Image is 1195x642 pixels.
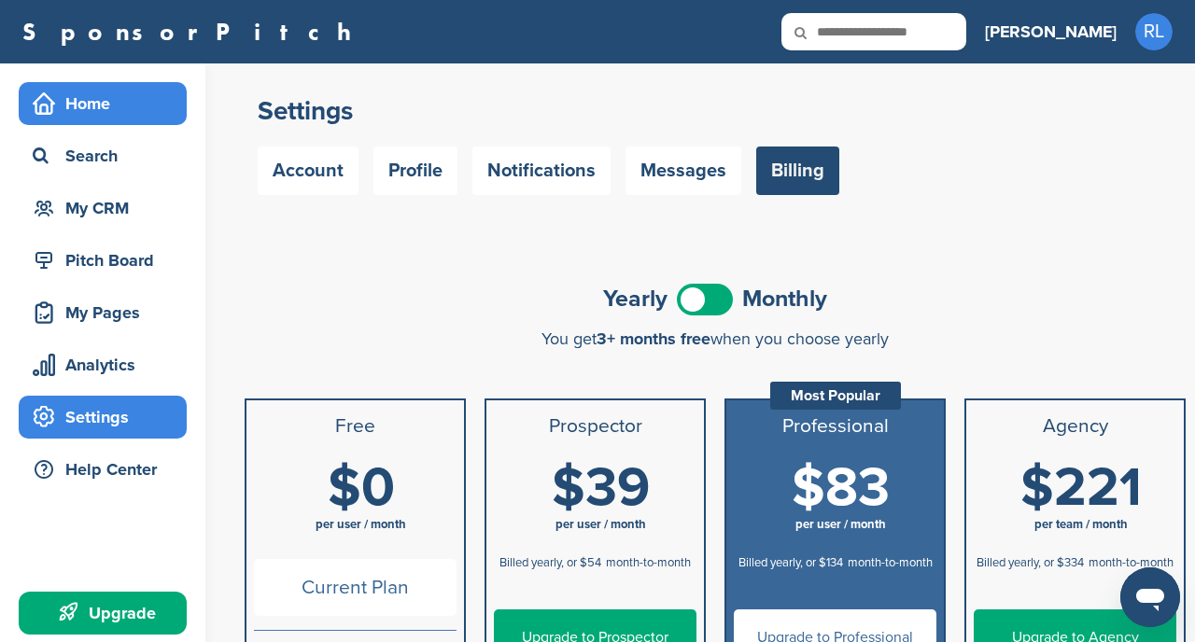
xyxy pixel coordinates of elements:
[28,400,187,434] div: Settings
[19,343,187,386] a: Analytics
[28,453,187,486] div: Help Center
[28,348,187,382] div: Analytics
[742,287,827,311] span: Monthly
[258,147,358,195] a: Account
[1020,455,1142,521] span: $221
[626,147,741,195] a: Messages
[254,559,457,616] span: Current Plan
[734,415,936,438] h3: Professional
[19,82,187,125] a: Home
[472,147,611,195] a: Notifications
[597,328,710,349] span: 3+ months free
[28,87,187,120] div: Home
[603,287,668,311] span: Yearly
[974,415,1176,438] h3: Agency
[28,244,187,277] div: Pitch Board
[1034,517,1128,532] span: per team / month
[19,239,187,282] a: Pitch Board
[606,555,691,570] span: month-to-month
[28,596,187,630] div: Upgrade
[792,455,890,521] span: $83
[738,555,843,570] span: Billed yearly, or $134
[848,555,933,570] span: month-to-month
[316,517,406,532] span: per user / month
[19,396,187,439] a: Settings
[258,94,1173,128] h2: Settings
[22,20,363,44] a: SponsorPitch
[19,187,187,230] a: My CRM
[552,455,650,521] span: $39
[985,19,1117,45] h3: [PERSON_NAME]
[19,134,187,177] a: Search
[1089,555,1174,570] span: month-to-month
[254,415,457,438] h3: Free
[19,448,187,491] a: Help Center
[245,329,1186,348] div: You get when you choose yearly
[756,147,839,195] a: Billing
[985,11,1117,52] a: [PERSON_NAME]
[19,291,187,334] a: My Pages
[28,191,187,225] div: My CRM
[977,555,1084,570] span: Billed yearly, or $334
[555,517,646,532] span: per user / month
[328,455,395,521] span: $0
[373,147,457,195] a: Profile
[28,139,187,173] div: Search
[28,296,187,329] div: My Pages
[770,382,901,410] div: Most Popular
[19,592,187,635] a: Upgrade
[499,555,601,570] span: Billed yearly, or $54
[1120,567,1180,627] iframe: Button to launch messaging window
[1135,13,1173,50] span: RL
[795,517,886,532] span: per user / month
[494,415,696,438] h3: Prospector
